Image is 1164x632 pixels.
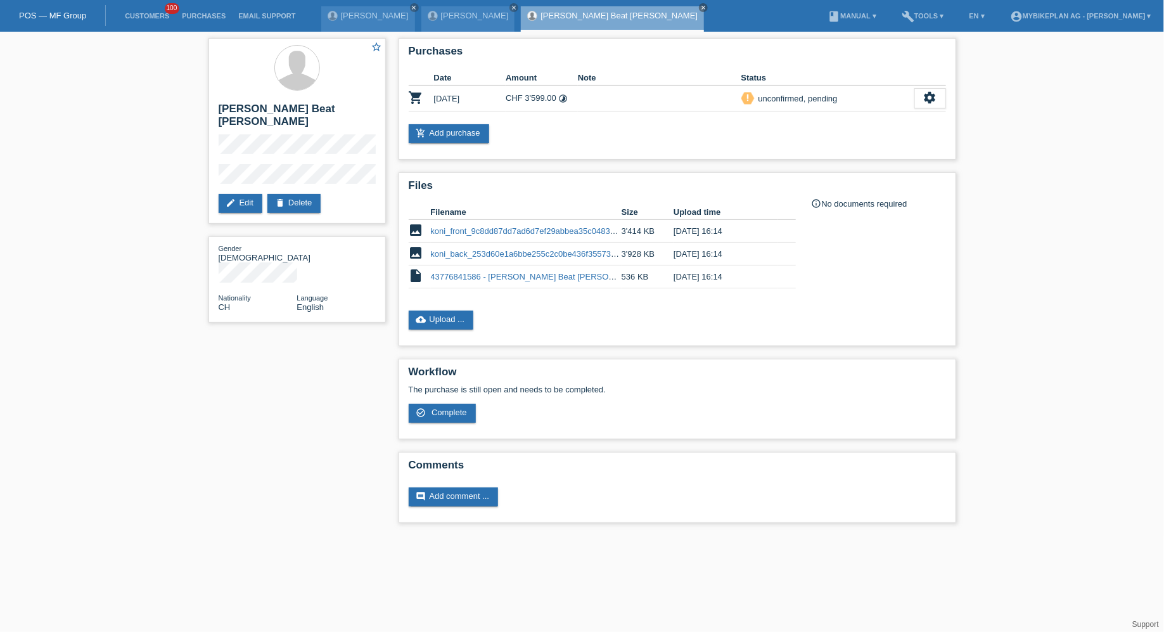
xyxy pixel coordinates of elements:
a: account_circleMybikeplan AG - [PERSON_NAME] ▾ [1004,12,1158,20]
div: unconfirmed, pending [755,92,838,105]
i: image [409,245,424,261]
span: Language [297,294,328,302]
a: star_border [371,41,383,55]
a: deleteDelete [267,194,321,213]
i: edit [226,198,236,208]
span: English [297,302,324,312]
i: Instalments (12 instalments) [558,94,568,103]
span: Switzerland [219,302,231,312]
th: Date [434,70,506,86]
a: close [509,3,518,12]
i: comment [416,491,426,501]
a: add_shopping_cartAdd purchase [409,124,489,143]
th: Note [578,70,741,86]
a: EN ▾ [963,12,991,20]
div: No documents required [812,198,946,209]
i: book [828,10,840,23]
div: [DEMOGRAPHIC_DATA] [219,243,297,262]
i: info_outline [812,198,822,209]
p: The purchase is still open and needs to be completed. [409,385,946,394]
h2: Purchases [409,45,946,64]
a: Support [1132,620,1159,629]
a: Email Support [232,12,302,20]
a: [PERSON_NAME] [441,11,509,20]
h2: [PERSON_NAME] Beat [PERSON_NAME] [219,103,376,134]
a: koni_back_253d60e1a6bbe255c2c0be436f355738.jpeg [431,249,634,259]
a: check_circle_outline Complete [409,404,476,423]
i: account_circle [1010,10,1023,23]
i: settings [923,91,937,105]
a: [PERSON_NAME] Beat [PERSON_NAME] [540,11,698,20]
h2: Files [409,179,946,198]
span: Nationality [219,294,251,302]
i: star_border [371,41,383,53]
span: Complete [432,408,467,417]
td: [DATE] 16:14 [674,243,777,266]
span: Gender [219,245,242,252]
i: close [411,4,418,11]
i: insert_drive_file [409,268,424,283]
i: build [902,10,914,23]
td: 3'928 KB [622,243,674,266]
a: editEdit [219,194,262,213]
td: CHF 3'599.00 [506,86,578,112]
a: POS — MF Group [19,11,86,20]
i: priority_high [743,93,752,102]
td: 536 KB [622,266,674,288]
td: [DATE] 16:14 [674,266,777,288]
a: bookManual ▾ [821,12,883,20]
a: close [699,3,708,12]
a: cloud_uploadUpload ... [409,311,474,330]
a: buildTools ▾ [895,12,950,20]
td: [DATE] [434,86,506,112]
span: 100 [165,3,180,14]
i: close [511,4,517,11]
i: cloud_upload [416,314,426,325]
h2: Comments [409,459,946,478]
a: commentAdd comment ... [409,487,499,506]
a: [PERSON_NAME] [341,11,409,20]
th: Amount [506,70,578,86]
a: Customers [118,12,176,20]
a: 43776841586 - [PERSON_NAME] Beat [PERSON_NAME] Pro.pdf [431,272,674,281]
i: close [700,4,707,11]
i: check_circle_outline [416,408,426,418]
a: Purchases [176,12,232,20]
a: close [410,3,419,12]
th: Status [741,70,914,86]
i: POSP00027577 [409,90,424,105]
th: Size [622,205,674,220]
td: 3'414 KB [622,220,674,243]
td: [DATE] 16:14 [674,220,777,243]
i: add_shopping_cart [416,128,426,138]
th: Filename [431,205,622,220]
i: image [409,222,424,238]
a: koni_front_9c8dd87dd7ad6d7ef29abbea35c0483d.jpeg [431,226,633,236]
th: Upload time [674,205,777,220]
i: delete [275,198,285,208]
h2: Workflow [409,366,946,385]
